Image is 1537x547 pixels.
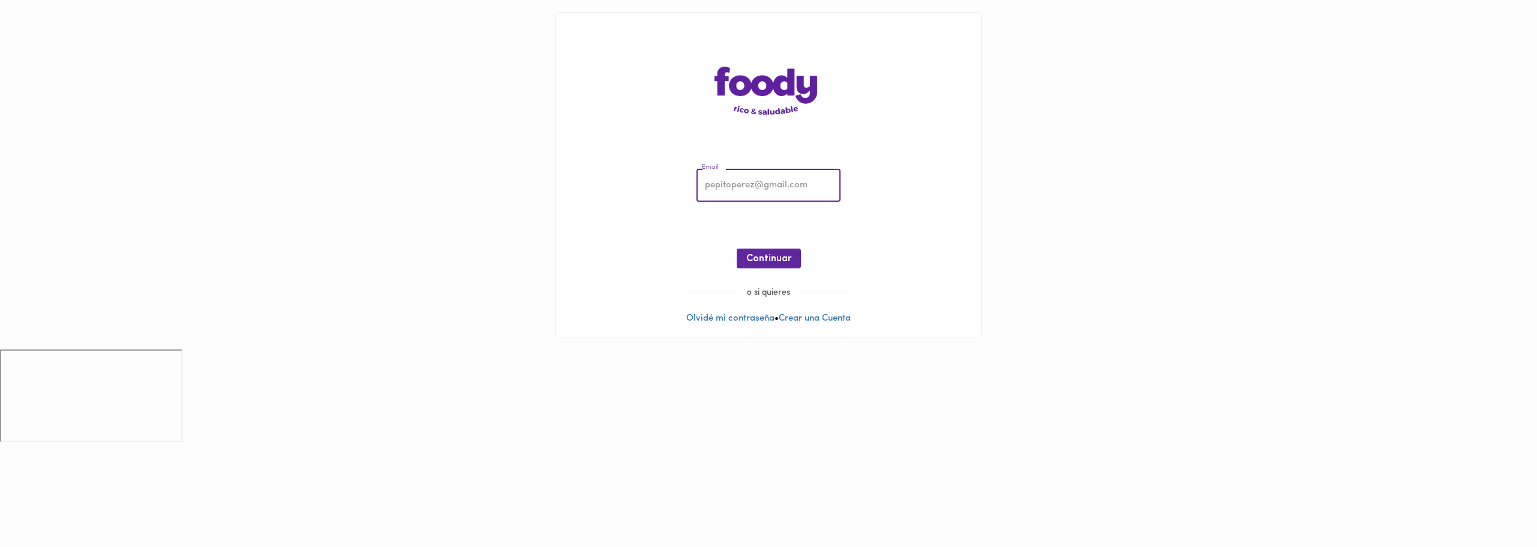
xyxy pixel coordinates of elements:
[686,314,775,323] a: Olvidé mi contraseña
[779,314,851,323] a: Crear una Cuenta
[737,249,801,268] button: Continuar
[1467,477,1525,535] iframe: Messagebird Livechat Widget
[556,13,981,337] div: •
[740,288,797,297] span: o si quieres
[714,67,823,115] img: logo-main-page.png
[746,253,791,265] span: Continuar
[696,169,841,202] input: pepitoperez@gmail.com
